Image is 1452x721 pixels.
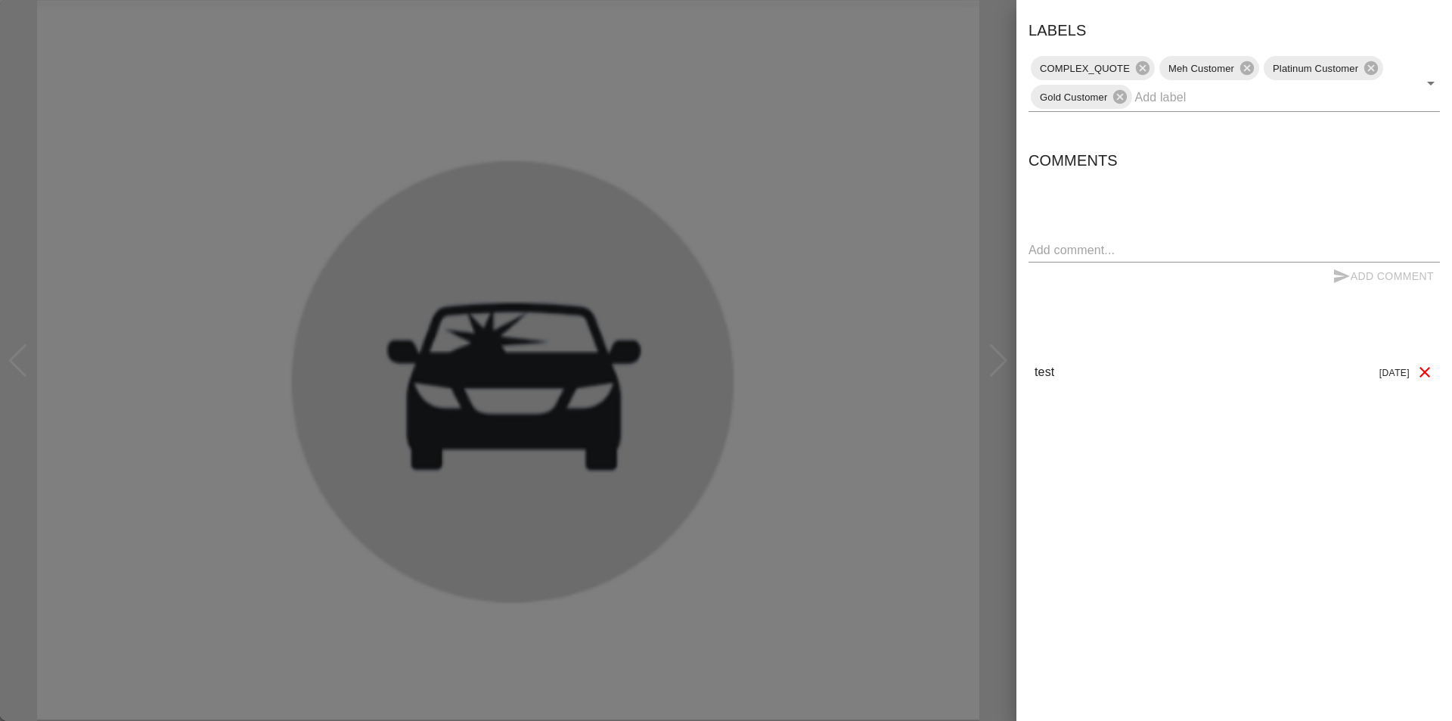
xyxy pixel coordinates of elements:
[1028,18,1087,42] h6: Labels
[1264,60,1367,77] span: Platinum Customer
[1379,368,1410,378] span: [DATE]
[1031,89,1116,106] span: Gold Customer
[1031,85,1132,109] div: Gold Customer
[1264,56,1383,80] div: Platinum Customer
[1031,60,1139,77] span: COMPLEX_QUOTE
[1035,363,1054,381] p: test
[1031,56,1155,80] div: COMPLEX_QUOTE
[1028,148,1440,172] h6: Comments
[1134,85,1398,109] input: Add label
[1420,73,1441,94] button: Open
[1159,56,1259,80] div: Meh Customer
[1159,60,1243,77] span: Meh Customer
